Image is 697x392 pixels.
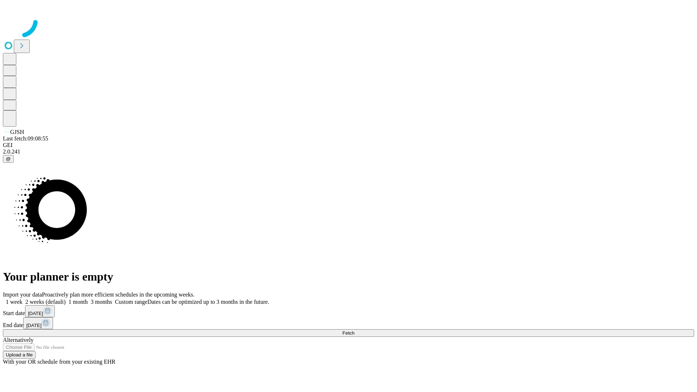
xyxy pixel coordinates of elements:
[23,317,53,329] button: [DATE]
[25,305,55,317] button: [DATE]
[115,299,147,305] span: Custom range
[3,305,694,317] div: Start date
[3,155,14,163] button: @
[3,148,694,155] div: 2.0.241
[342,330,354,336] span: Fetch
[3,359,115,365] span: With your OR schedule from your existing EHR
[3,351,36,359] button: Upload a file
[69,299,88,305] span: 1 month
[147,299,269,305] span: Dates can be optimized up to 3 months in the future.
[3,329,694,337] button: Fetch
[10,129,24,135] span: GJSH
[3,142,694,148] div: GEI
[26,323,41,328] span: [DATE]
[25,299,66,305] span: 2 weeks (default)
[3,270,694,283] h1: Your planner is empty
[28,311,43,316] span: [DATE]
[91,299,112,305] span: 3 months
[42,291,195,298] span: Proactively plan more efficient schedules in the upcoming weeks.
[6,156,11,162] span: @
[6,299,23,305] span: 1 week
[3,291,42,298] span: Import your data
[3,135,48,142] span: Last fetch: 09:08:55
[3,317,694,329] div: End date
[3,337,33,343] span: Alternatively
